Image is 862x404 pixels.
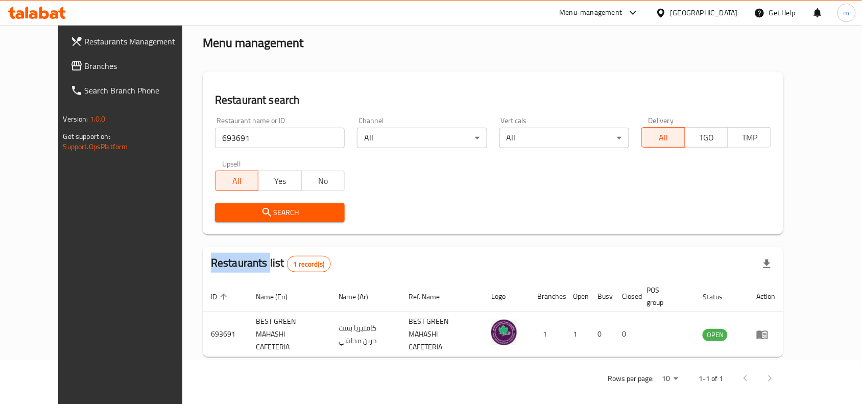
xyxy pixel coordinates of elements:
div: Menu [756,328,775,341]
span: OPEN [703,329,728,341]
a: Branches [62,54,202,78]
td: 1 [565,312,589,357]
span: Search Branch Phone [85,84,194,97]
th: Busy [589,281,614,312]
span: m [844,7,850,18]
span: POS group [646,284,682,308]
button: No [301,171,345,191]
th: Logo [483,281,529,312]
a: Search Branch Phone [62,78,202,103]
h2: Restaurants list [211,255,331,272]
input: Search for restaurant name or ID.. [215,128,345,148]
th: Closed [614,281,638,312]
div: All [499,128,629,148]
span: All [646,130,681,145]
span: All [220,174,254,188]
span: No [306,174,341,188]
a: Restaurants Management [62,29,202,54]
label: Delivery [649,117,674,124]
span: Search [223,206,337,219]
span: Name (Ar) [339,291,382,303]
span: Yes [262,174,297,188]
td: BEST GREEN MAHASHI CAFETERIA [248,312,330,357]
span: Name (En) [256,291,301,303]
span: ID [211,291,230,303]
td: 1 [529,312,565,357]
span: Restaurants Management [85,35,194,47]
h2: Menu management [203,35,303,51]
div: All [357,128,487,148]
th: Action [748,281,783,312]
th: Branches [529,281,565,312]
div: Total records count [287,256,331,272]
td: 0 [614,312,638,357]
button: All [641,127,685,148]
span: Get support on: [63,130,110,143]
table: enhanced table [203,281,783,357]
span: 1 record(s) [288,259,331,269]
label: Upsell [222,160,241,168]
div: Export file [755,252,779,276]
span: TGO [689,130,724,145]
button: Yes [258,171,301,191]
a: Support.OpsPlatform [63,140,128,153]
div: Menu-management [560,7,622,19]
span: Status [703,291,736,303]
div: Rows per page: [658,371,682,387]
span: Version: [63,112,88,126]
td: كافتيريا بست جرين محاشي [330,312,401,357]
span: Branches [85,60,194,72]
span: Ref. Name [409,291,453,303]
div: [GEOGRAPHIC_DATA] [671,7,738,18]
button: TGO [685,127,728,148]
td: 0 [589,312,614,357]
span: 1.0.0 [90,112,106,126]
button: Search [215,203,345,222]
th: Open [565,281,589,312]
span: TMP [732,130,767,145]
td: BEST GREEN MAHASHI CAFETERIA [401,312,484,357]
p: 1-1 of 1 [699,372,723,385]
p: Rows per page: [608,372,654,385]
button: TMP [728,127,771,148]
h2: Restaurant search [215,92,771,108]
img: BEST GREEN MAHASHI CAFETERIA [491,320,517,345]
button: All [215,171,258,191]
td: 693691 [203,312,248,357]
